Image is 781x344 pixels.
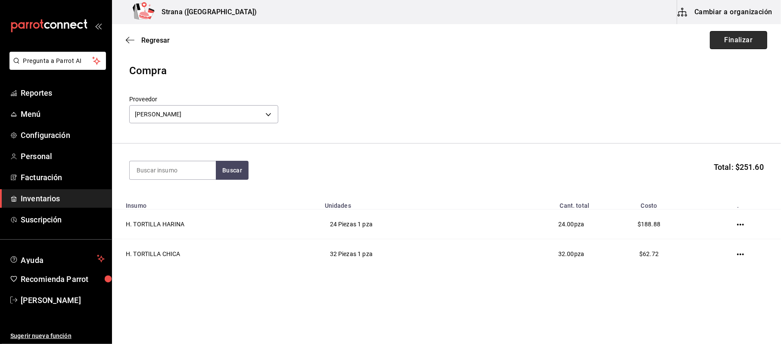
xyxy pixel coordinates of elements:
[130,161,216,179] input: Buscar insumo
[23,56,93,66] span: Pregunta a Parrot AI
[478,239,594,269] td: pza
[21,294,105,306] span: [PERSON_NAME]
[320,210,478,239] td: 24 Piezas 1 pza
[558,250,574,257] span: 32.00
[155,7,257,17] h3: Strana ([GEOGRAPHIC_DATA])
[126,36,170,44] button: Regresar
[478,210,594,239] td: pza
[21,108,105,120] span: Menú
[558,221,574,228] span: 24.00
[639,250,659,257] span: $62.72
[21,214,105,225] span: Suscripción
[638,221,660,228] span: $188.88
[112,210,320,239] td: H. TORTILLA HARINA
[594,197,703,210] th: Costo
[21,193,105,204] span: Inventarios
[10,331,105,341] span: Sugerir nueva función
[320,239,478,269] td: 32 Piezas 1 pza
[710,31,767,49] button: Finalizar
[129,63,764,78] div: Compra
[141,36,170,44] span: Regresar
[21,253,93,264] span: Ayuda
[95,22,102,29] button: open_drawer_menu
[21,150,105,162] span: Personal
[21,172,105,183] span: Facturación
[21,273,105,285] span: Recomienda Parrot
[112,197,320,210] th: Insumo
[21,129,105,141] span: Configuración
[320,197,478,210] th: Unidades
[129,105,278,123] div: [PERSON_NAME]
[703,197,781,210] th: .
[6,63,106,72] a: Pregunta a Parrot AI
[112,239,320,269] td: H. TORTILLA CHICA
[9,52,106,70] button: Pregunta a Parrot AI
[714,161,764,173] span: Total: $251.60
[216,161,249,180] button: Buscar
[21,87,105,99] span: Reportes
[478,197,594,210] th: Cant. total
[129,97,278,103] label: Proveedor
